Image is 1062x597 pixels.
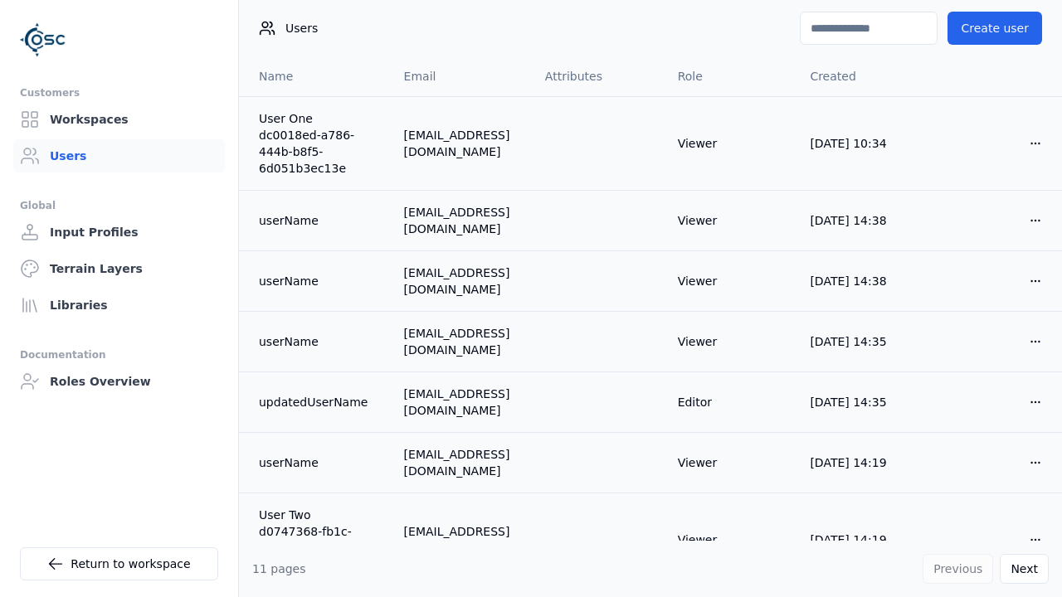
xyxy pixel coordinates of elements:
a: User One dc0018ed-a786-444b-b8f5-6d051b3ec13e [259,110,378,177]
a: userName [259,273,378,289]
div: [DATE] 14:35 [810,333,916,350]
div: [EMAIL_ADDRESS][DOMAIN_NAME] [404,386,519,419]
a: Users [13,139,225,172]
a: Return to workspace [20,547,218,580]
div: Editor [678,394,784,410]
a: userName [259,454,378,471]
div: Viewer [678,273,784,289]
div: Global [20,196,218,216]
div: Documentation [20,345,218,365]
button: Next [1000,554,1049,584]
a: User Two d0747368-fb1c-4e87-b9df-5c8ebcafc153 [259,507,378,573]
div: [EMAIL_ADDRESS][DOMAIN_NAME] [404,127,519,160]
div: [DATE] 10:34 [810,135,916,152]
th: Email [391,56,532,96]
div: Viewer [678,454,784,471]
a: Terrain Layers [13,252,225,285]
div: [EMAIL_ADDRESS][DOMAIN_NAME] [404,204,519,237]
th: Name [239,56,391,96]
div: Customers [20,83,218,103]
th: Created [796,56,929,96]
div: Viewer [678,212,784,229]
div: Viewer [678,333,784,350]
div: [DATE] 14:35 [810,394,916,410]
button: Create user [948,12,1042,45]
div: [DATE] 14:38 [810,212,916,229]
a: Input Profiles [13,216,225,249]
div: [EMAIL_ADDRESS][DOMAIN_NAME] [404,325,519,358]
a: userName [259,212,378,229]
div: [EMAIL_ADDRESS][DOMAIN_NAME] [404,523,519,556]
span: Users [285,20,318,36]
img: Logo [20,17,66,63]
div: [DATE] 14:19 [810,454,916,471]
th: Attributes [532,56,665,96]
a: userName [259,333,378,350]
div: [DATE] 14:19 [810,531,916,548]
a: Roles Overview [13,365,225,398]
a: updatedUserName [259,394,378,410]
div: Viewer [678,135,784,152]
th: Role [665,56,797,96]
div: [EMAIL_ADDRESS][DOMAIN_NAME] [404,265,519,298]
div: Viewer [678,531,784,548]
div: [DATE] 14:38 [810,273,916,289]
div: [EMAIL_ADDRESS][DOMAIN_NAME] [404,446,519,479]
span: 11 pages [252,562,306,575]
a: Libraries [13,289,225,322]
a: Workspaces [13,103,225,136]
